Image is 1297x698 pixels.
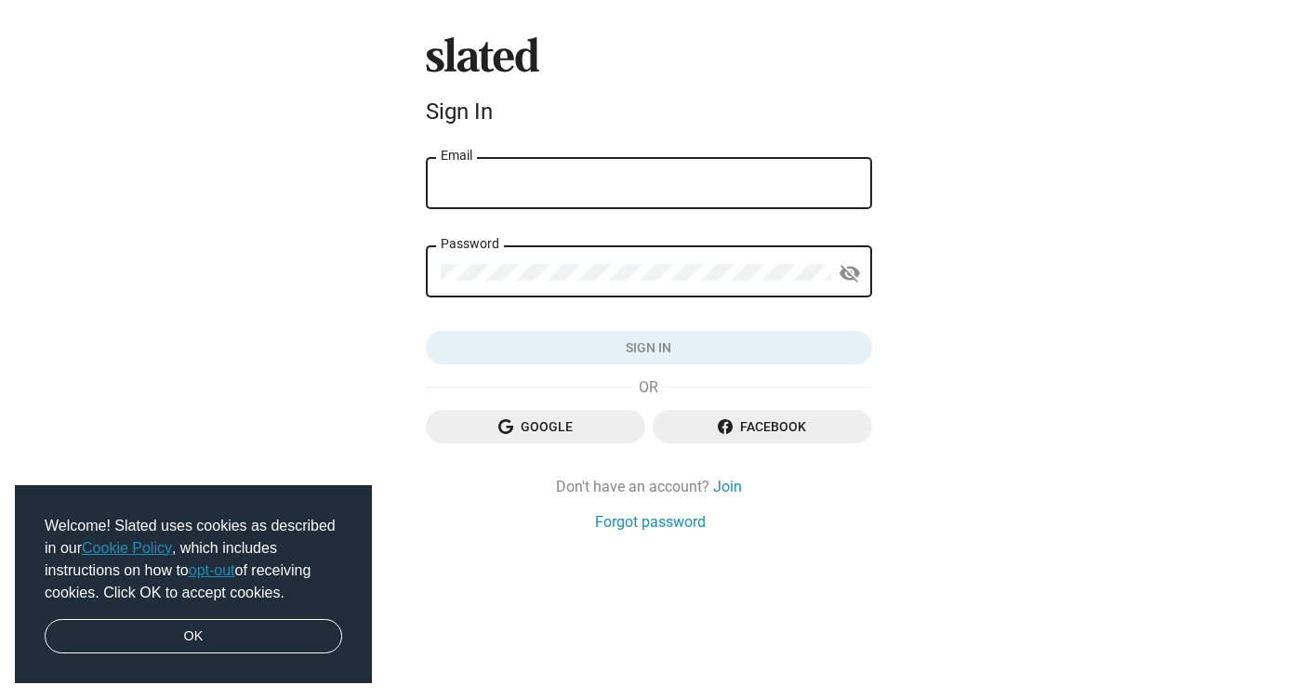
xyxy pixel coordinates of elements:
mat-icon: visibility_off [839,259,861,288]
button: Facebook [653,410,872,443]
span: Welcome! Slated uses cookies as described in our , which includes instructions on how to of recei... [45,515,342,604]
a: Join [713,477,742,496]
a: Forgot password [595,512,706,532]
span: Facebook [668,410,857,443]
button: Google [426,410,645,443]
div: Don't have an account? [426,477,872,496]
button: Show password [831,255,868,292]
a: opt-out [189,562,235,578]
div: cookieconsent [15,485,372,684]
sl-branding: Sign In [426,37,872,132]
a: Cookie Policy [82,540,172,556]
div: Sign In [426,99,872,125]
span: Google [441,410,630,443]
a: dismiss cookie message [45,619,342,654]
